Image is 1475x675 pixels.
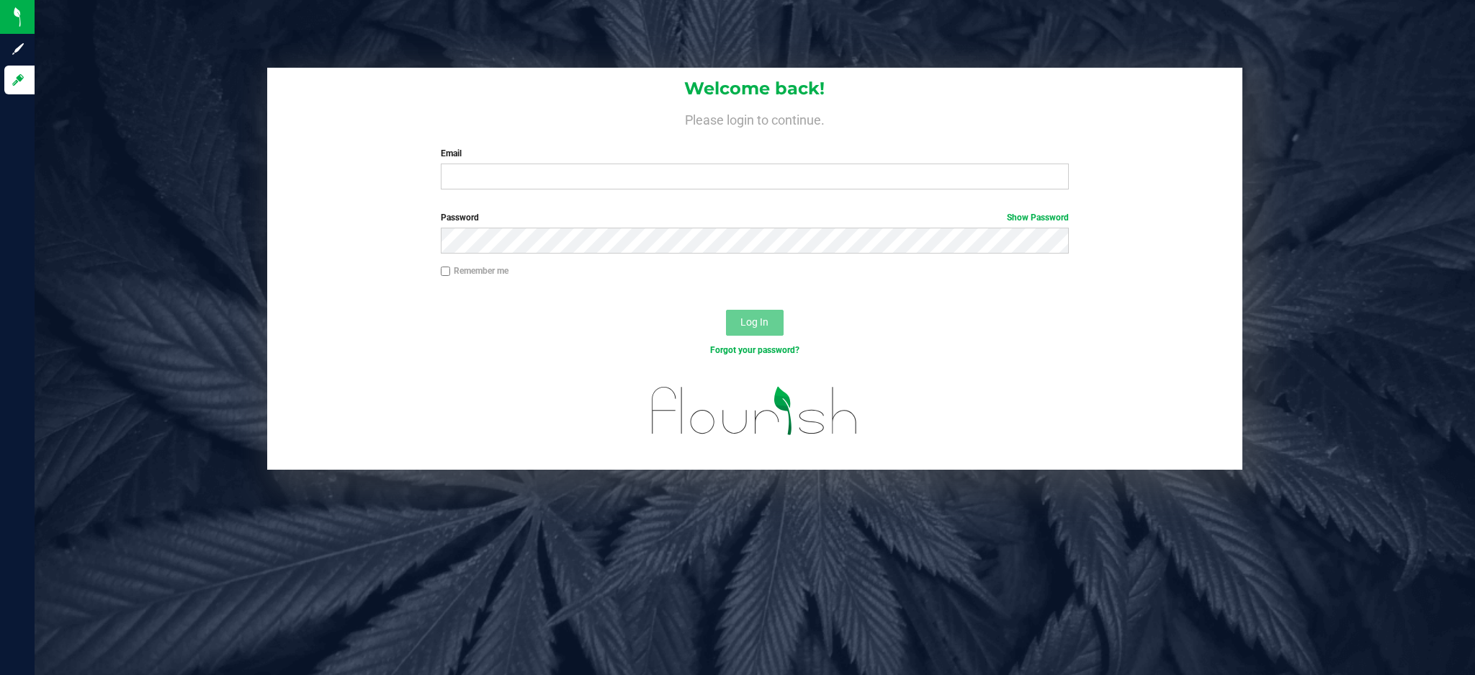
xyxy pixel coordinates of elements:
[267,79,1242,98] h1: Welcome back!
[441,147,1069,160] label: Email
[1007,213,1069,223] a: Show Password
[441,264,508,277] label: Remember me
[11,42,25,56] inline-svg: Sign up
[267,109,1242,127] h4: Please login to continue.
[710,345,799,355] a: Forgot your password?
[441,267,451,277] input: Remember me
[740,316,768,328] span: Log In
[726,310,784,336] button: Log In
[633,372,877,450] img: flourish_logo.svg
[441,213,479,223] span: Password
[11,73,25,87] inline-svg: Log in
